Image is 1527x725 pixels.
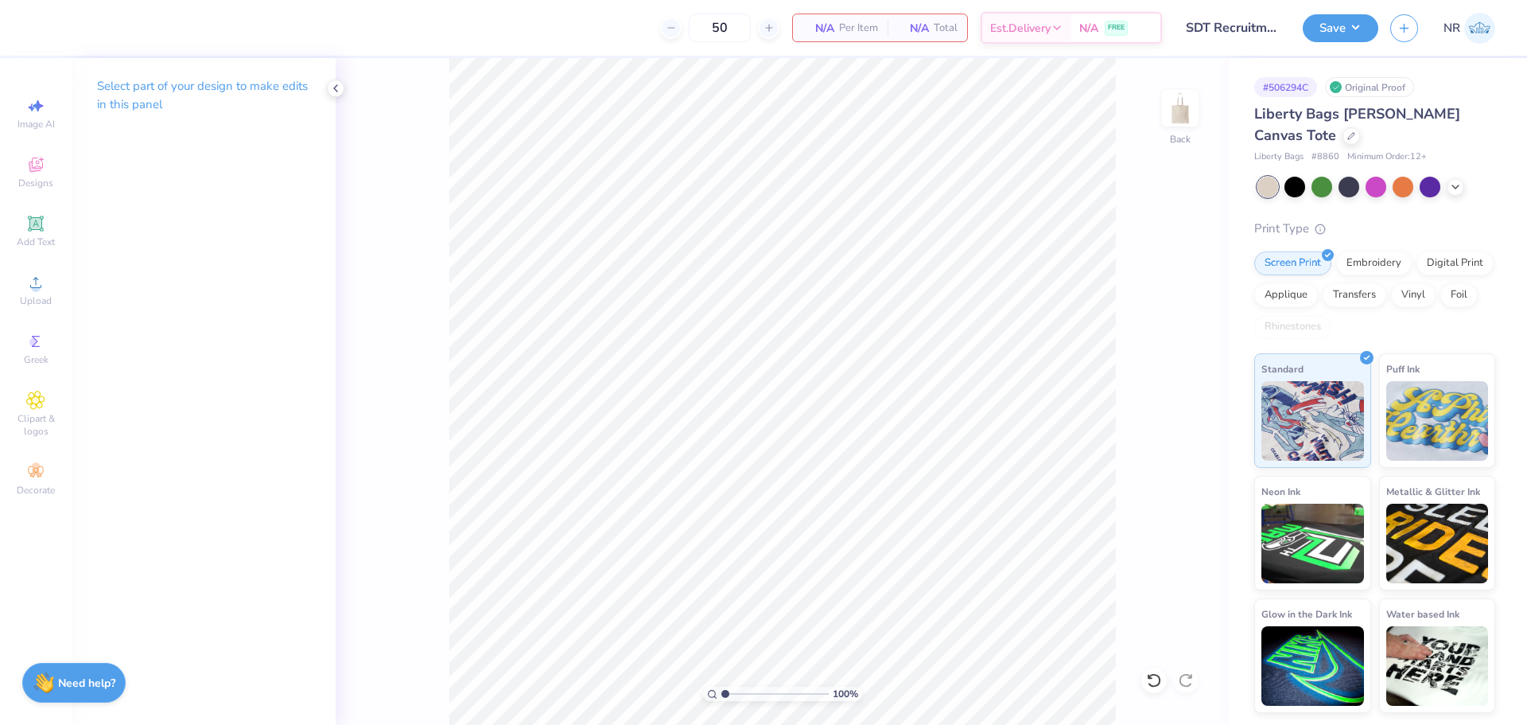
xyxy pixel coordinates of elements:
img: Metallic & Glitter Ink [1386,504,1489,583]
div: Transfers [1323,283,1386,307]
button: Save [1303,14,1378,42]
span: Designs [18,177,53,189]
div: Embroidery [1336,251,1412,275]
span: Water based Ink [1386,606,1459,622]
span: Neon Ink [1261,483,1300,500]
span: Clipart & logos [8,412,64,438]
span: Image AI [17,118,55,131]
span: FREE [1108,22,1125,33]
div: Applique [1254,283,1318,307]
input: Untitled Design [1174,12,1291,44]
img: Neon Ink [1261,504,1364,583]
span: Minimum Order: 12 + [1347,150,1427,164]
img: Puff Ink [1386,381,1489,461]
img: Niki Roselle Tendencia [1464,13,1495,44]
div: Digital Print [1416,251,1494,275]
a: NR [1443,13,1495,44]
div: Original Proof [1325,77,1414,97]
strong: Need help? [58,676,115,691]
span: Decorate [17,484,55,497]
span: 100 % [833,687,858,701]
img: Back [1164,92,1196,124]
span: Per Item [839,20,878,37]
span: Add Text [17,236,55,248]
span: Liberty Bags [PERSON_NAME] Canvas Tote [1254,104,1460,145]
div: Screen Print [1254,251,1331,275]
span: Puff Ink [1386,361,1420,377]
span: Est. Delivery [990,20,1051,37]
input: – – [689,14,751,42]
span: Liberty Bags [1254,150,1304,164]
span: Metallic & Glitter Ink [1386,483,1480,500]
span: N/A [897,20,929,37]
p: Select part of your design to make edits in this panel [97,77,310,114]
div: # 506294C [1254,77,1317,97]
div: Foil [1440,283,1478,307]
div: Rhinestones [1254,315,1331,339]
div: Vinyl [1391,283,1436,307]
div: Back [1170,132,1191,146]
img: Standard [1261,381,1364,461]
img: Water based Ink [1386,626,1489,706]
span: N/A [802,20,834,37]
span: Greek [24,353,49,366]
span: Total [934,20,958,37]
span: N/A [1079,20,1098,37]
span: NR [1443,19,1460,37]
span: Glow in the Dark Ink [1261,606,1352,622]
span: # 8860 [1311,150,1339,164]
div: Print Type [1254,220,1495,238]
span: Upload [20,294,52,307]
img: Glow in the Dark Ink [1261,626,1364,706]
span: Standard [1261,361,1304,377]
